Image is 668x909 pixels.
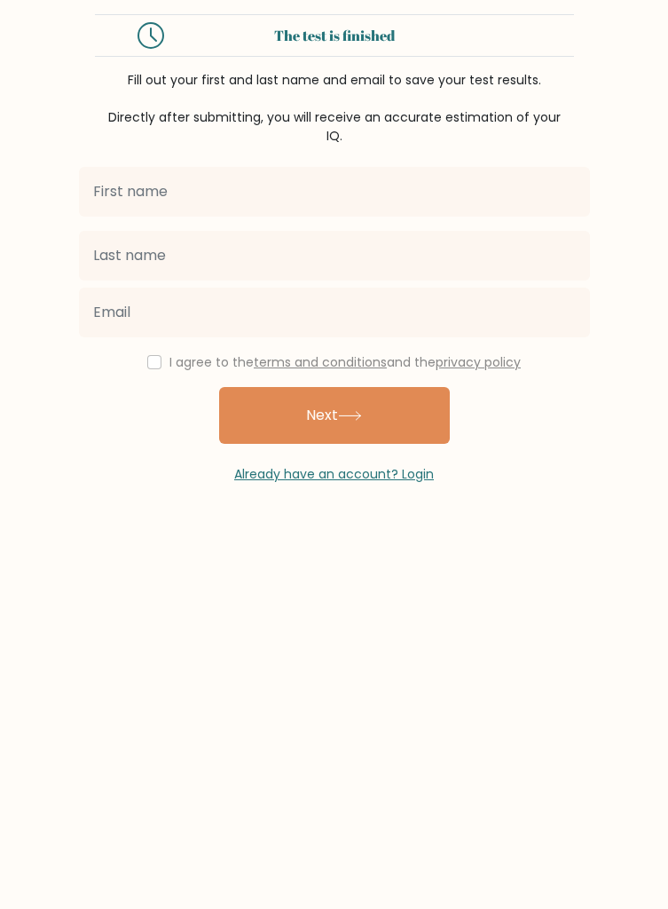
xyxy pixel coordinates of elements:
[79,231,590,281] input: Last name
[79,167,590,217] input: First name
[436,353,521,371] a: privacy policy
[254,353,387,371] a: terms and conditions
[79,288,590,337] input: Email
[185,25,483,46] div: The test is finished
[234,465,434,483] a: Already have an account? Login
[219,387,450,444] button: Next
[169,353,521,371] label: I agree to the and the
[95,71,574,146] div: Fill out your first and last name and email to save your test results. Directly after submitting,...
